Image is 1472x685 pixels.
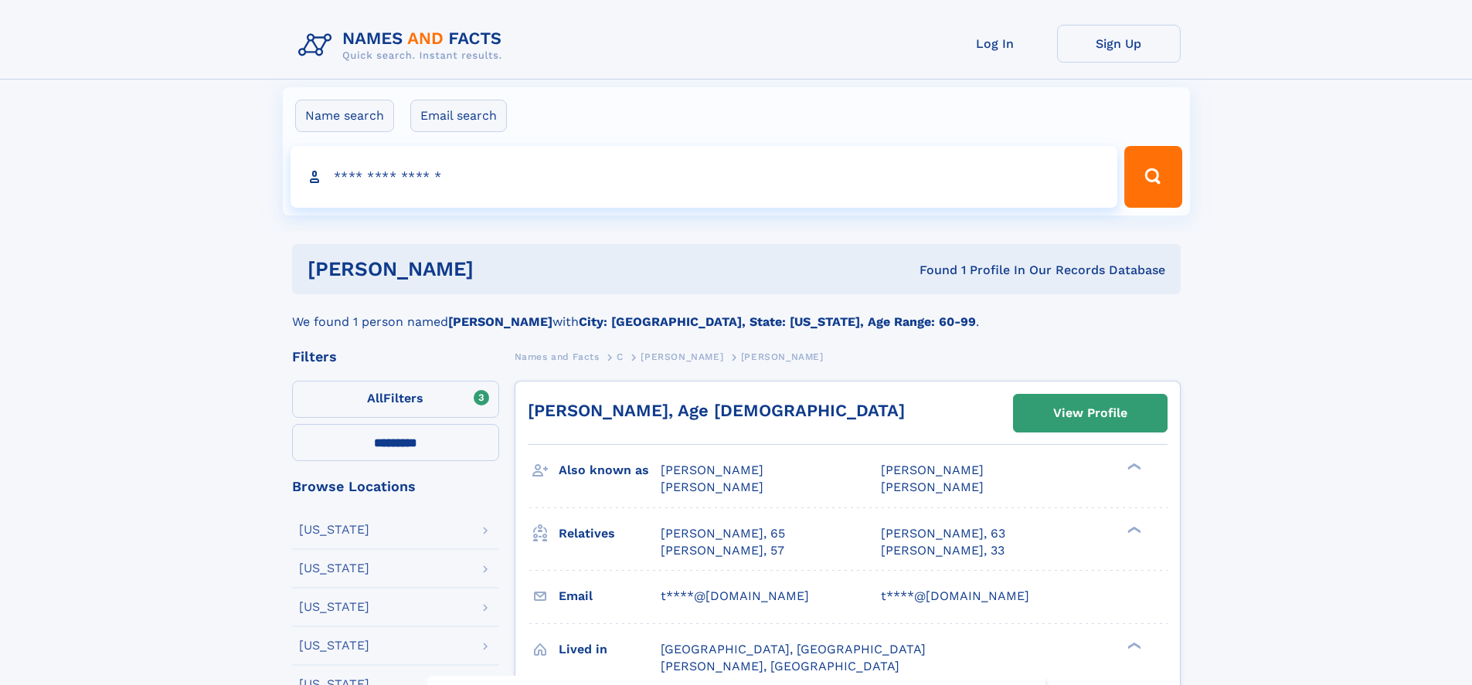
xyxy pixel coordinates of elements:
[299,562,369,575] div: [US_STATE]
[515,347,600,366] a: Names and Facts
[1014,395,1167,432] a: View Profile
[1124,524,1142,534] div: ❯
[559,636,661,663] h3: Lived in
[410,100,507,132] label: Email search
[292,25,515,66] img: Logo Names and Facts
[661,480,763,494] span: [PERSON_NAME]
[661,525,785,542] a: [PERSON_NAME], 65
[696,262,1165,279] div: Found 1 Profile In Our Records Database
[881,480,984,494] span: [PERSON_NAME]
[579,314,976,329] b: City: [GEOGRAPHIC_DATA], State: [US_STATE], Age Range: 60-99
[367,391,383,405] span: All
[661,659,899,673] span: [PERSON_NAME], [GEOGRAPHIC_DATA]
[1057,25,1181,63] a: Sign Up
[661,463,763,477] span: [PERSON_NAME]
[295,100,394,132] label: Name search
[299,639,369,652] div: [US_STATE]
[1124,640,1142,650] div: ❯
[448,314,552,329] b: [PERSON_NAME]
[292,381,499,418] label: Filters
[617,351,624,362] span: C
[661,542,784,559] a: [PERSON_NAME], 57
[292,350,499,364] div: Filters
[661,642,926,656] span: [GEOGRAPHIC_DATA], [GEOGRAPHIC_DATA]
[292,294,1181,331] div: We found 1 person named with .
[1124,146,1181,208] button: Search Button
[291,146,1118,208] input: search input
[641,347,723,366] a: [PERSON_NAME]
[1124,462,1142,472] div: ❯
[881,525,1005,542] a: [PERSON_NAME], 63
[292,480,499,493] div: Browse Locations
[528,401,905,420] a: [PERSON_NAME], Age [DEMOGRAPHIC_DATA]
[881,542,1005,559] a: [PERSON_NAME], 33
[308,259,697,279] h1: [PERSON_NAME]
[559,457,661,483] h3: Also known as
[617,347,624,366] a: C
[881,463,984,477] span: [PERSON_NAME]
[741,351,824,362] span: [PERSON_NAME]
[933,25,1057,63] a: Log In
[641,351,723,362] span: [PERSON_NAME]
[559,521,661,547] h3: Relatives
[1053,395,1127,431] div: View Profile
[299,524,369,536] div: [US_STATE]
[559,583,661,609] h3: Email
[299,601,369,613] div: [US_STATE]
